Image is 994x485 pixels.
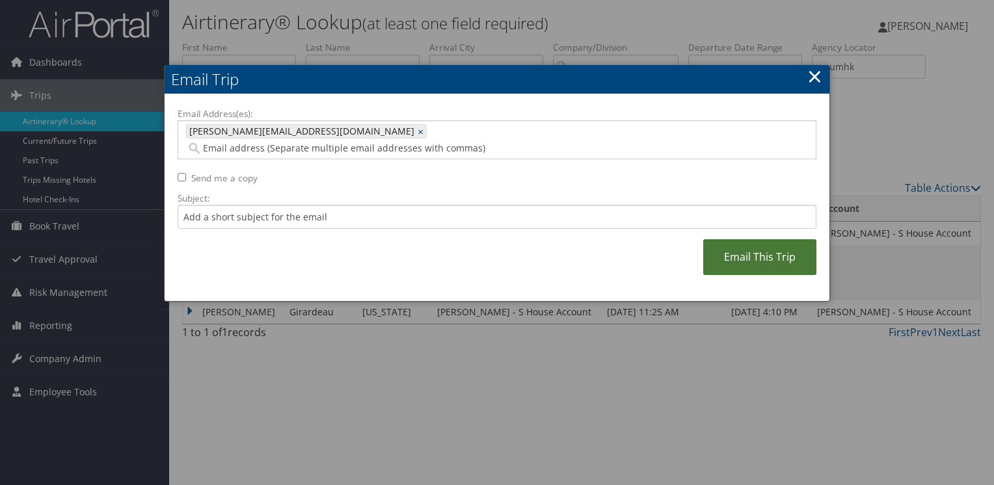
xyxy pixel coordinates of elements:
a: × [807,63,822,89]
label: Email Address(es): [178,107,816,120]
h2: Email Trip [165,65,829,94]
input: Email address (Separate multiple email addresses with commas) [186,142,655,155]
label: Send me a copy [191,172,258,185]
a: × [418,125,426,138]
a: Email This Trip [703,239,816,275]
label: Subject: [178,192,816,205]
span: [PERSON_NAME][EMAIL_ADDRESS][DOMAIN_NAME] [187,125,414,138]
input: Add a short subject for the email [178,205,816,229]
